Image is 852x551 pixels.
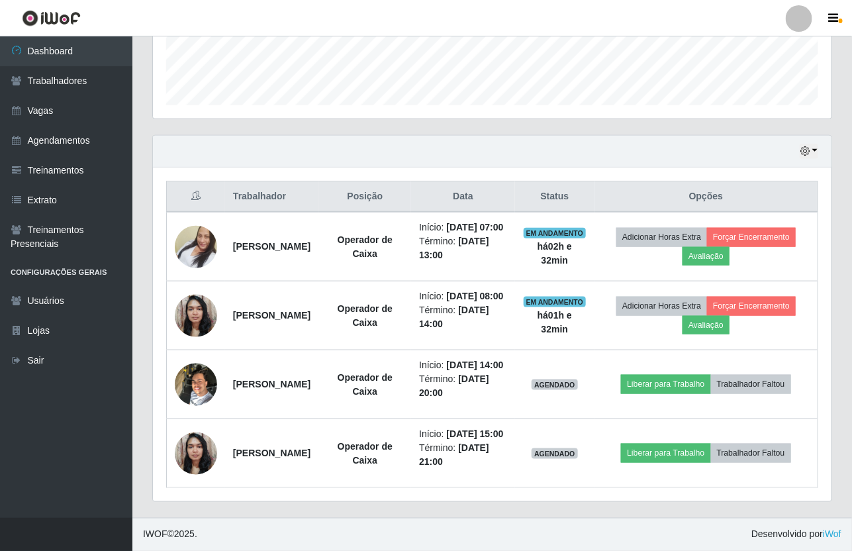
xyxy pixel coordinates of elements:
strong: [PERSON_NAME] [233,379,310,389]
img: 1736008247371.jpeg [175,287,217,344]
li: Início: [419,358,507,372]
button: Forçar Encerramento [707,228,796,246]
strong: há 01 h e 32 min [538,310,572,334]
button: Trabalhador Faltou [711,375,791,393]
button: Avaliação [683,316,730,334]
img: 1742563763298.jpeg [175,209,217,285]
button: Liberar para Trabalho [621,444,710,462]
button: Adicionar Horas Extra [616,228,707,246]
th: Trabalhador [225,181,318,213]
time: [DATE] 07:00 [447,222,504,232]
span: IWOF [143,529,167,540]
span: © 2025 . [143,528,197,542]
span: AGENDADO [532,379,578,390]
th: Posição [318,181,411,213]
a: iWof [823,529,841,540]
span: AGENDADO [532,448,578,459]
li: Início: [419,289,507,303]
img: CoreUI Logo [22,10,81,26]
strong: [PERSON_NAME] [233,241,310,252]
strong: Operador de Caixa [338,234,393,259]
strong: [PERSON_NAME] [233,310,310,321]
th: Opções [594,181,818,213]
li: Início: [419,427,507,441]
time: [DATE] 14:00 [447,360,504,370]
time: [DATE] 15:00 [447,428,504,439]
li: Término: [419,234,507,262]
time: [DATE] 08:00 [447,291,504,301]
button: Trabalhador Faltou [711,444,791,462]
strong: Operador de Caixa [338,303,393,328]
th: Status [515,181,594,213]
strong: [PERSON_NAME] [233,448,310,458]
img: 1725217718320.jpeg [175,356,217,413]
span: EM ANDAMENTO [524,228,587,238]
button: Liberar para Trabalho [621,375,710,393]
li: Término: [419,372,507,400]
span: EM ANDAMENTO [524,297,587,307]
button: Avaliação [683,247,730,266]
span: Desenvolvido por [751,528,841,542]
li: Término: [419,441,507,469]
button: Adicionar Horas Extra [616,297,707,315]
li: Início: [419,221,507,234]
button: Forçar Encerramento [707,297,796,315]
strong: Operador de Caixa [338,372,393,397]
img: 1736008247371.jpeg [175,425,217,481]
strong: há 02 h e 32 min [538,241,572,266]
strong: Operador de Caixa [338,441,393,466]
th: Data [411,181,515,213]
li: Término: [419,303,507,331]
